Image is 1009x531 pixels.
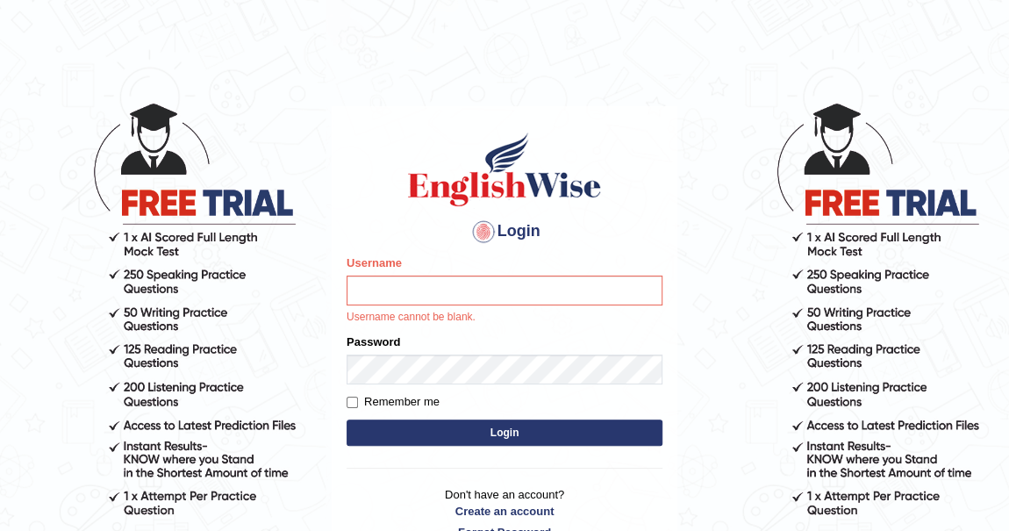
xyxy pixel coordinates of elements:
[347,393,440,411] label: Remember me
[347,397,358,408] input: Remember me
[347,255,402,271] label: Username
[347,218,662,246] h4: Login
[347,310,662,326] p: Username cannot be blank.
[347,420,662,446] button: Login
[347,503,662,520] a: Create an account
[404,130,605,209] img: Logo of English Wise sign in for intelligent practice with AI
[347,334,400,350] label: Password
